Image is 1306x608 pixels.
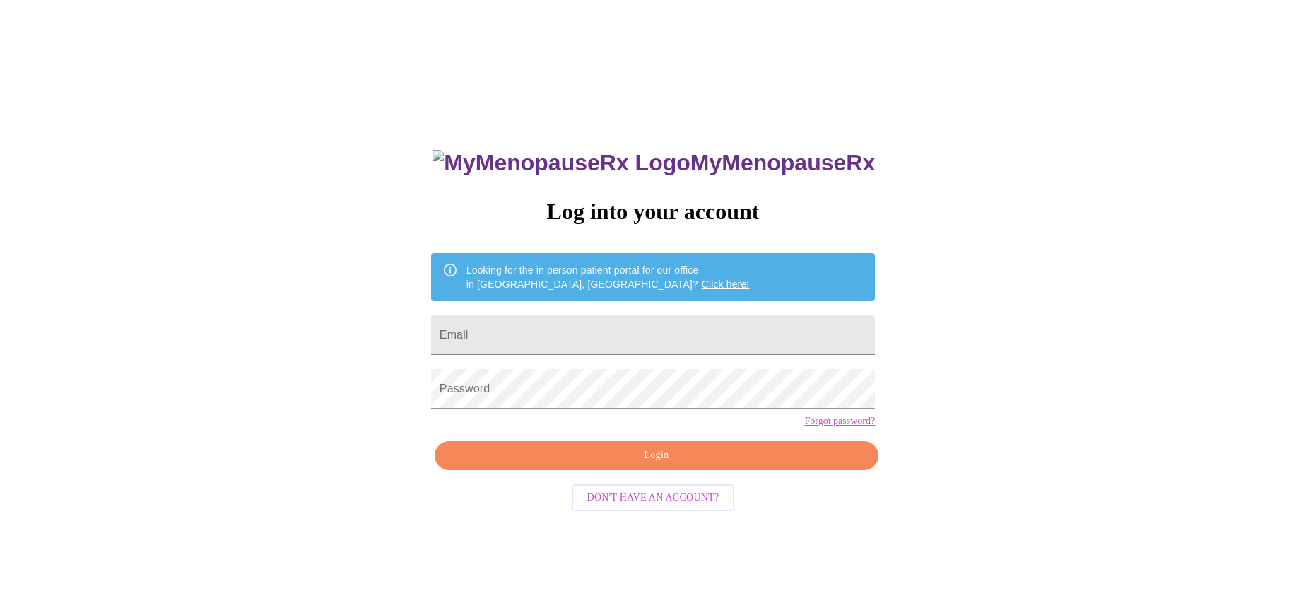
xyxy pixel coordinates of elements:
a: Don't have an account? [568,490,739,502]
img: MyMenopauseRx Logo [433,150,690,176]
h3: MyMenopauseRx [433,150,875,176]
span: Don't have an account? [587,489,719,507]
button: Login [435,441,878,470]
a: Click here! [702,279,750,290]
span: Login [451,447,862,464]
div: Looking for the in person patient portal for our office in [GEOGRAPHIC_DATA], [GEOGRAPHIC_DATA]? [466,257,750,297]
button: Don't have an account? [572,484,735,512]
h3: Log into your account [431,199,875,225]
a: Forgot password? [804,416,875,427]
